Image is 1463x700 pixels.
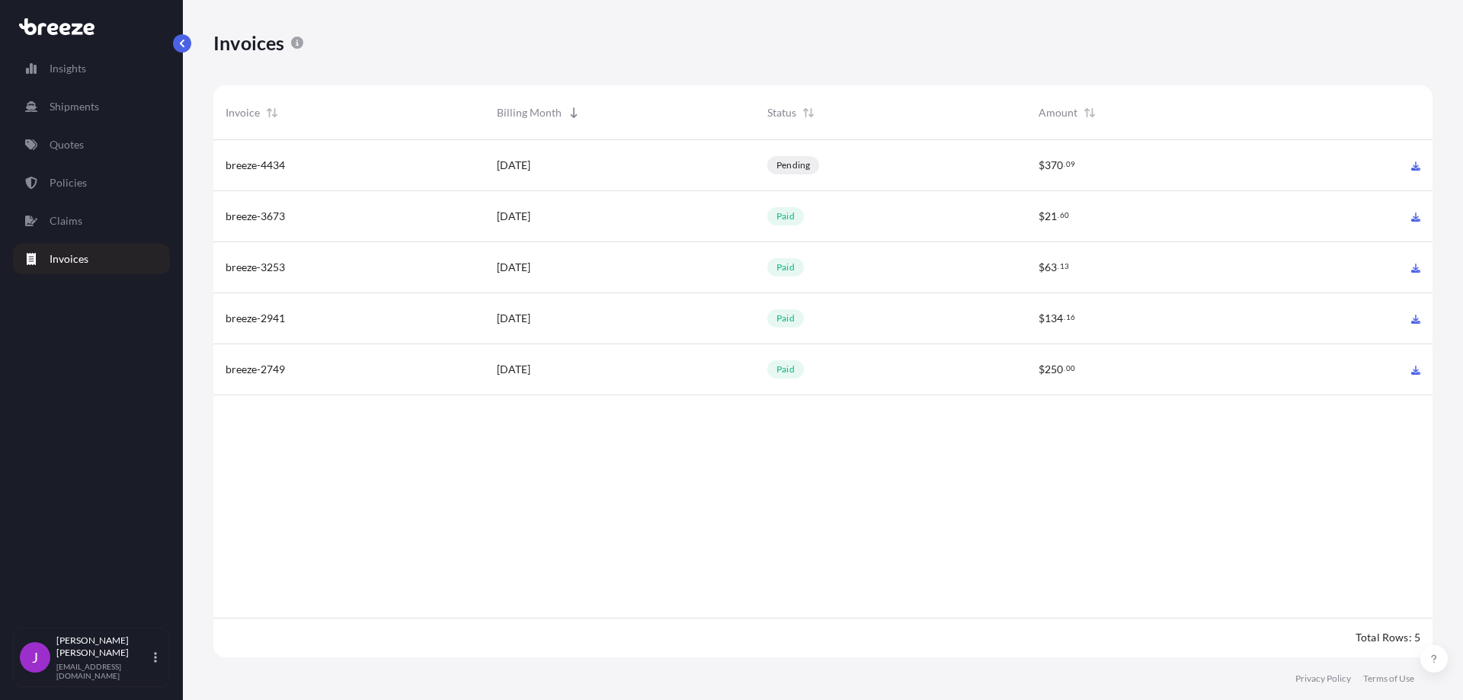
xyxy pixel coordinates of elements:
[1297,85,1433,140] div: Actions
[226,158,285,173] span: breeze-4434
[1060,264,1069,269] span: 13
[1039,211,1045,222] span: $
[776,261,795,273] p: paid
[50,137,84,152] p: Quotes
[497,311,530,326] span: [DATE]
[776,312,795,324] p: paid
[1039,313,1045,324] span: $
[226,260,285,275] span: breeze-3253
[1064,161,1065,167] span: .
[1039,105,1077,120] span: Amount
[13,91,170,122] a: Shipments
[497,158,530,173] span: [DATE]
[50,61,86,76] p: Insights
[226,311,285,326] span: breeze-2941
[497,362,530,377] span: [DATE]
[497,209,530,224] span: [DATE]
[776,363,795,376] p: paid
[56,662,151,680] p: [EMAIL_ADDRESS][DOMAIN_NAME]
[226,105,260,120] span: Invoice
[1039,364,1045,375] span: $
[13,206,170,236] a: Claims
[497,260,530,275] span: [DATE]
[1363,673,1414,685] a: Terms of Use
[56,634,151,659] p: [PERSON_NAME] [PERSON_NAME]
[1058,213,1059,218] span: .
[1356,630,1420,645] div: Total Rows: 5
[13,168,170,198] a: Policies
[1039,160,1045,171] span: $
[799,104,818,122] button: Sort
[1045,313,1063,324] span: 134
[50,213,82,229] p: Claims
[497,105,562,120] span: Billing Month
[1066,366,1075,371] span: 00
[1039,262,1045,273] span: $
[1066,161,1075,167] span: 09
[565,104,583,122] button: Sort
[1058,264,1059,269] span: .
[1064,366,1065,371] span: .
[776,210,795,222] p: paid
[1080,104,1099,122] button: Sort
[263,104,281,122] button: Sort
[1066,315,1075,320] span: 16
[13,53,170,84] a: Insights
[13,129,170,160] a: Quotes
[226,362,285,377] span: breeze-2749
[1045,262,1057,273] span: 63
[32,650,38,665] span: J
[50,175,87,190] p: Policies
[767,105,796,120] span: Status
[13,244,170,274] a: Invoices
[50,251,88,267] p: Invoices
[1295,673,1351,685] a: Privacy Policy
[1045,160,1063,171] span: 370
[213,30,285,55] p: Invoices
[1045,211,1057,222] span: 21
[1045,364,1063,375] span: 250
[1060,213,1069,218] span: 60
[776,159,810,171] p: pending
[1064,315,1065,320] span: .
[50,99,99,114] p: Shipments
[226,209,285,224] span: breeze-3673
